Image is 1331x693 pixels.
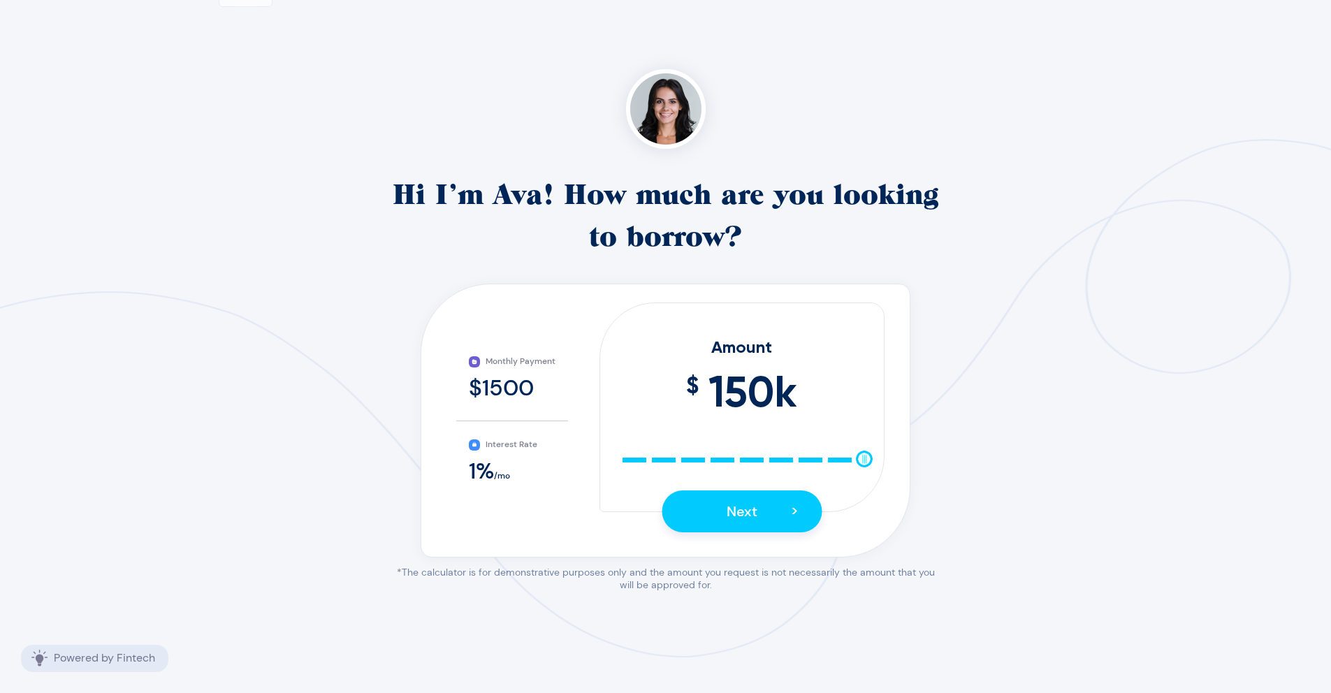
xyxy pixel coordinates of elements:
[469,456,494,486] span: 1 %
[391,173,940,257] p: Hi I’m Ava! How much are you looking to borrow?
[727,502,757,520] span: Next
[391,566,940,591] p: *The calculator is for demonstrative purposes only and the amount you request is not necessarily ...
[711,337,772,357] span: Amount
[486,439,537,451] span: Interest Rate
[486,356,555,367] span: Monthly Payment
[54,650,155,666] p: Powered by Fintech
[708,360,797,424] span: 150 k
[469,373,555,402] div: $1500
[791,499,798,523] span: >
[686,360,699,424] span: $
[662,490,822,532] button: Next>
[494,470,510,481] span: /mo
